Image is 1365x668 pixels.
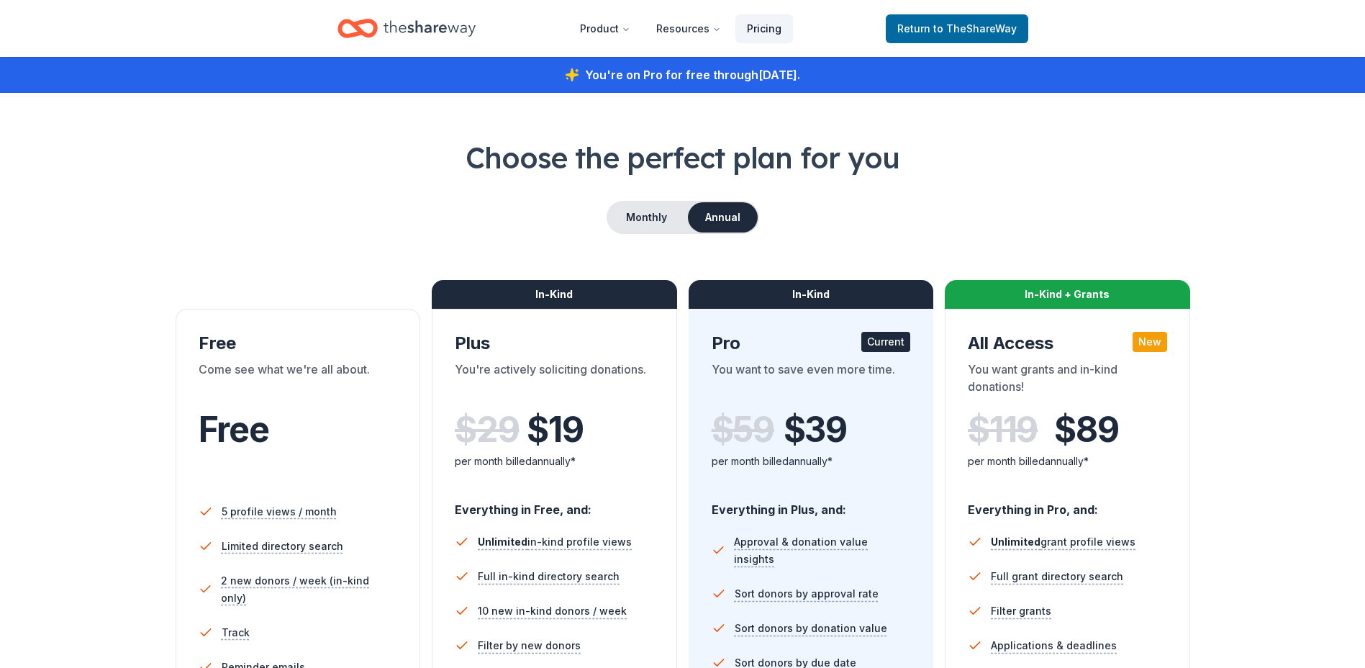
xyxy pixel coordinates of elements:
div: In-Kind [689,280,934,309]
span: $ 39 [784,410,847,450]
span: grant profile views [991,536,1135,548]
div: All Access [968,332,1167,355]
div: Everything in Plus, and: [712,489,911,519]
div: Pro [712,332,911,355]
div: You want to save even more time. [712,361,911,401]
div: per month billed annually* [712,453,911,470]
span: Applications & deadlines [991,637,1117,654]
span: Full grant directory search [991,568,1123,585]
span: 5 profile views / month [222,503,337,520]
a: Returnto TheShareWay [886,14,1028,43]
span: Approval & donation value insights [734,533,910,568]
a: Pricing [735,14,793,43]
div: You're actively soliciting donations. [455,361,654,401]
div: Plus [455,332,654,355]
span: Free [199,408,269,451]
button: Monthly [608,202,685,233]
span: Filter by new donors [478,637,581,654]
div: In-Kind + Grants [945,280,1190,309]
div: per month billed annually* [968,453,1167,470]
span: 2 new donors / week (in-kind only) [221,572,397,607]
button: Annual [688,202,758,233]
span: to TheShareWay [933,22,1017,35]
button: Product [568,14,642,43]
span: Unlimited [478,536,527,548]
span: Sort donors by approval rate [735,585,879,602]
span: $ 89 [1054,410,1118,450]
h1: Choose the perfect plan for you [58,137,1307,178]
span: Limited directory search [222,538,343,555]
div: Current [861,332,910,352]
span: Unlimited [991,536,1040,548]
div: In-Kind [432,280,677,309]
button: Resources [645,14,733,43]
div: You want grants and in-kind donations! [968,361,1167,401]
span: Full in-kind directory search [478,568,620,585]
div: Free [199,332,398,355]
span: 10 new in-kind donors / week [478,602,627,620]
div: Everything in Free, and: [455,489,654,519]
span: $ 19 [527,410,583,450]
a: Home [337,12,476,45]
div: New [1133,332,1167,352]
div: Everything in Pro, and: [968,489,1167,519]
div: per month billed annually* [455,453,654,470]
span: Track [222,624,250,641]
span: Return [897,20,1017,37]
span: Filter grants [991,602,1051,620]
div: Come see what we're all about. [199,361,398,401]
span: Sort donors by donation value [735,620,887,637]
span: in-kind profile views [478,536,632,548]
nav: Main [568,12,793,45]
